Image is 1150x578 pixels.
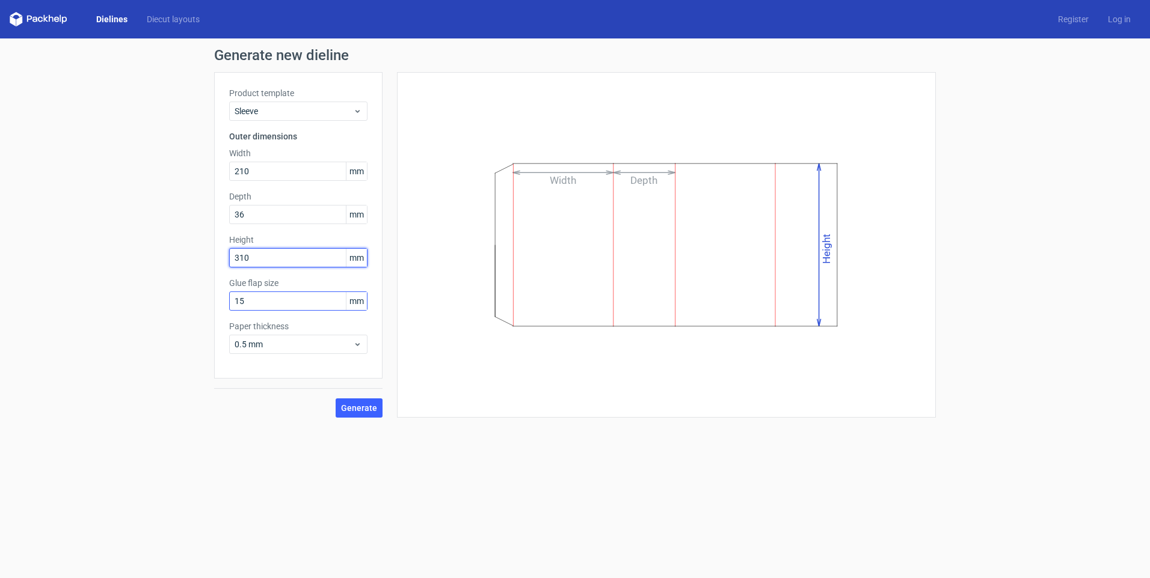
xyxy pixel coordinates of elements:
label: Product template [229,87,367,99]
text: Depth [631,174,658,186]
a: Log in [1098,13,1140,25]
text: Width [550,174,577,186]
span: mm [346,292,367,310]
text: Height [821,234,833,264]
label: Paper thickness [229,320,367,332]
label: Glue flap size [229,277,367,289]
label: Depth [229,190,367,202]
span: mm [346,162,367,180]
a: Dielines [87,13,137,25]
span: mm [346,249,367,267]
span: Sleeve [235,105,353,117]
h1: Generate new dieline [214,48,936,62]
a: Diecut layouts [137,13,209,25]
button: Generate [336,398,383,418]
label: Width [229,147,367,159]
a: Register [1048,13,1098,25]
h3: Outer dimensions [229,130,367,142]
span: mm [346,205,367,224]
span: 0.5 mm [235,338,353,350]
span: Generate [341,404,377,412]
label: Height [229,234,367,246]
